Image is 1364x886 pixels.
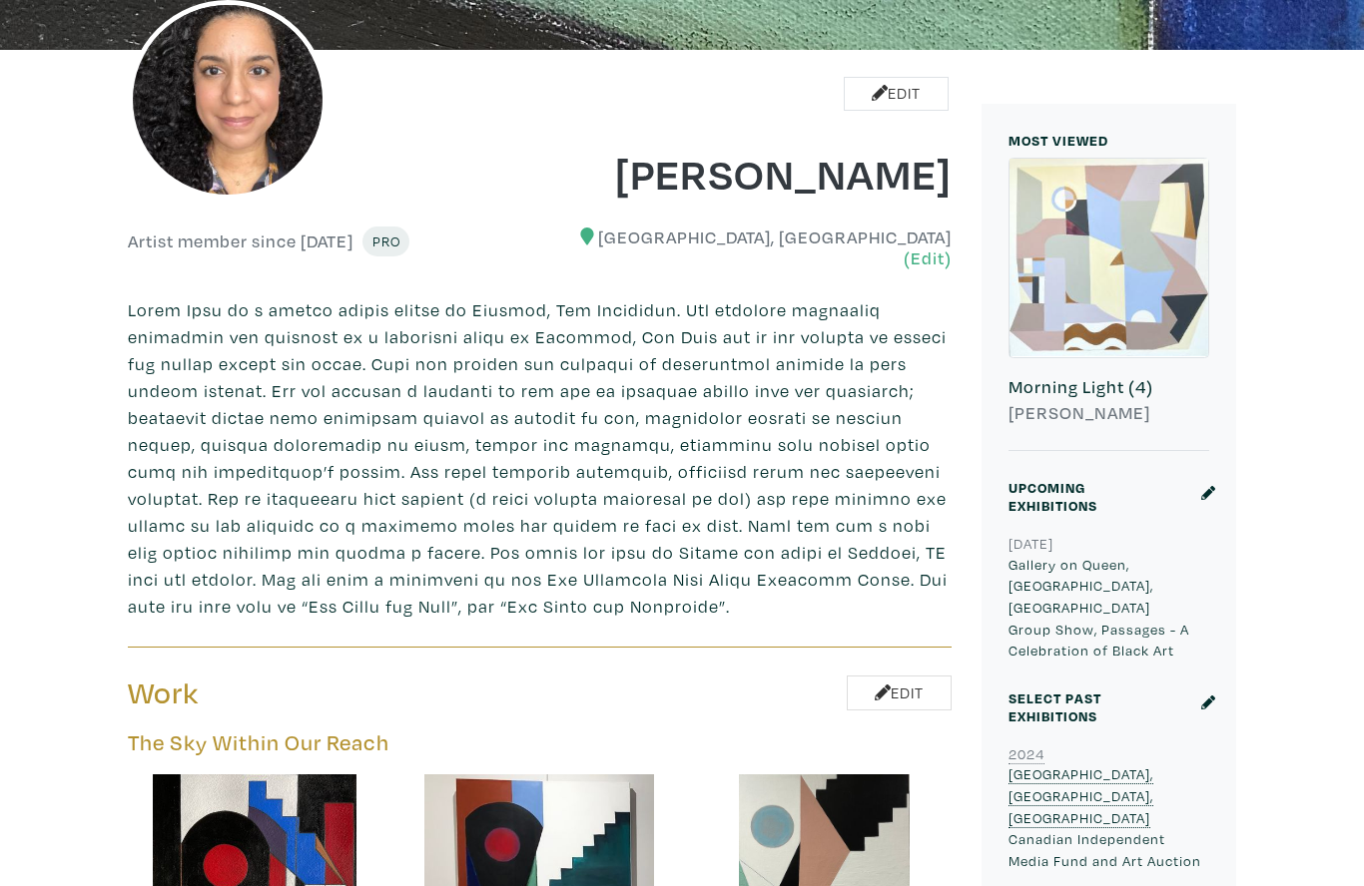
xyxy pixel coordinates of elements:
[1009,158,1209,452] a: Morning Light (4) [PERSON_NAME]
[1009,554,1209,662] p: Gallery on Queen, [GEOGRAPHIC_DATA], [GEOGRAPHIC_DATA] Group Show, Passages - A Celebration of Bl...
[128,674,525,712] h3: Work
[904,247,952,268] a: (Edit)
[555,226,953,269] h6: [GEOGRAPHIC_DATA], [GEOGRAPHIC_DATA]
[1009,763,1209,871] p: Canadian Independent Media Fund and Art Auction
[1009,478,1097,515] small: Upcoming Exhibitions
[128,729,952,756] h5: The Sky Within Our Reach
[371,231,400,250] span: Pro
[1009,534,1053,553] small: [DATE]
[1009,402,1209,424] h6: [PERSON_NAME]
[1009,131,1108,150] small: MOST VIEWED
[555,146,953,200] h1: [PERSON_NAME]
[847,675,952,710] a: Edit
[1009,688,1101,725] small: Select Past Exhibitions
[128,296,952,620] p: Lorem Ipsu do s ametco adipis elitse do Eiusmod, Tem Incididun. Utl etdolore magnaaliq enimadmin ...
[844,77,949,112] a: Edit
[1009,376,1209,398] h6: Morning Light (4)
[128,230,353,252] h6: Artist member since [DATE]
